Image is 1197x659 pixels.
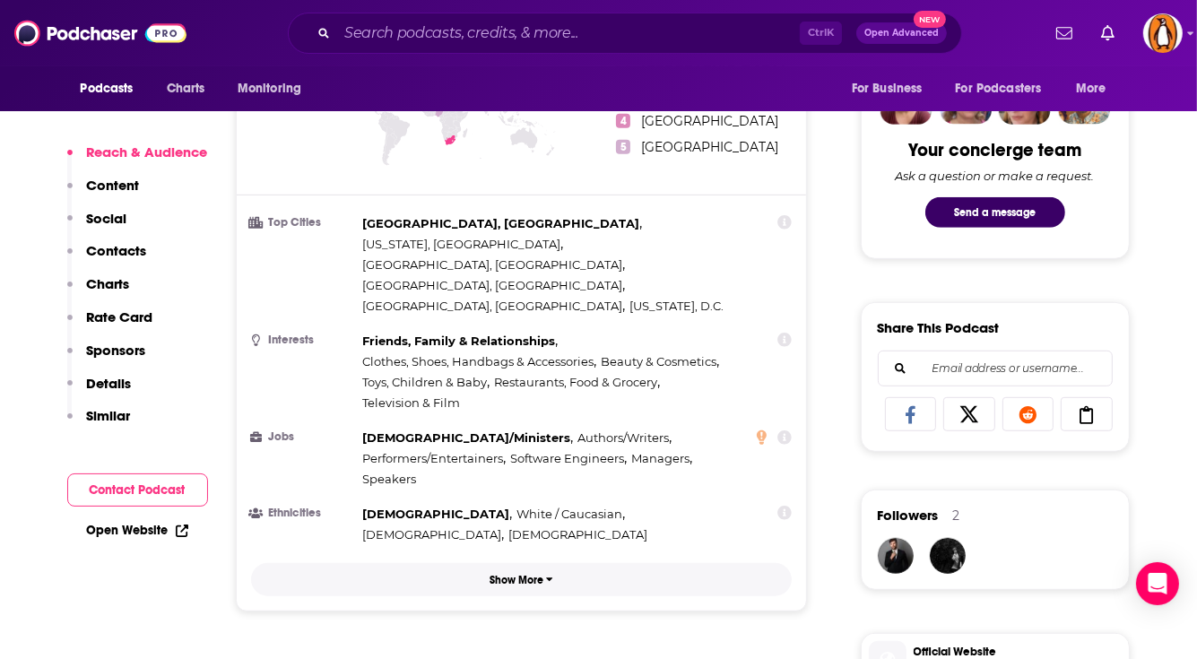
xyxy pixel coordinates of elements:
button: Rate Card [67,308,153,342]
p: Show More [490,574,543,586]
img: User Profile [1143,13,1183,53]
div: Search podcasts, credits, & more... [288,13,962,54]
span: , [510,448,627,469]
span: [DEMOGRAPHIC_DATA]/Ministers [363,430,571,445]
span: , [363,213,643,234]
a: Copy Link [1061,397,1113,431]
span: 4 [616,114,630,128]
h3: Ethnicities [251,507,356,519]
span: , [494,372,660,393]
button: Show profile menu [1143,13,1183,53]
span: [GEOGRAPHIC_DATA], [GEOGRAPHIC_DATA] [363,278,623,292]
a: Share on Facebook [885,397,937,431]
span: Monitoring [238,76,301,101]
h3: Interests [251,334,356,346]
span: Television & Film [363,395,461,410]
input: Search podcasts, credits, & more... [337,19,800,48]
span: 5 [616,140,630,154]
a: Share on X/Twitter [943,397,995,431]
button: Open AdvancedNew [856,22,947,44]
span: [US_STATE], [GEOGRAPHIC_DATA] [363,237,561,251]
span: Toys, Children & Baby [363,375,488,389]
span: [DEMOGRAPHIC_DATA] [363,527,502,542]
p: Reach & Audience [87,143,208,160]
span: , [363,448,507,469]
span: Charts [167,76,205,101]
p: Charts [87,275,130,292]
span: , [363,255,626,275]
img: JohirMia [878,538,914,574]
button: Charts [67,275,130,308]
button: open menu [839,72,945,106]
p: Rate Card [87,308,153,325]
span: Friends, Family & Relationships [363,334,556,348]
span: , [363,372,490,393]
div: Your concierge team [908,139,1081,161]
span: , [363,525,505,545]
button: Show More [251,563,793,596]
button: open menu [944,72,1068,106]
span: [GEOGRAPHIC_DATA], [GEOGRAPHIC_DATA] [363,299,623,313]
span: , [601,351,719,372]
a: Show notifications dropdown [1094,18,1122,48]
span: , [577,428,672,448]
p: Details [87,375,132,392]
span: [DEMOGRAPHIC_DATA] [363,507,510,521]
a: Share on Reddit [1002,397,1054,431]
span: , [631,448,692,469]
span: Followers [878,507,939,524]
p: Content [87,177,140,194]
a: Charts [155,72,216,106]
span: More [1076,76,1106,101]
span: [GEOGRAPHIC_DATA], [GEOGRAPHIC_DATA] [363,216,640,230]
span: , [363,275,626,296]
button: Details [67,375,132,408]
button: open menu [1063,72,1129,106]
img: Neerdowell [930,538,966,574]
span: Podcasts [81,76,134,101]
span: For Podcasters [956,76,1042,101]
span: , [363,504,513,525]
input: Email address or username... [893,351,1097,386]
div: 2 [953,507,960,524]
span: [US_STATE], D.C. [629,299,724,313]
span: , [363,351,597,372]
button: Similar [67,407,131,440]
a: Podchaser - Follow, Share and Rate Podcasts [14,16,186,50]
span: White / Caucasian [516,507,622,521]
p: Social [87,210,127,227]
span: [GEOGRAPHIC_DATA] [641,139,778,155]
span: , [516,504,625,525]
span: , [363,331,559,351]
button: Reach & Audience [67,143,208,177]
h3: Top Cities [251,217,356,229]
span: Ctrl K [800,22,842,45]
span: [GEOGRAPHIC_DATA] [641,113,778,129]
span: Restaurants, Food & Grocery [494,375,657,389]
span: Logged in as penguin_portfolio [1143,13,1183,53]
span: , [363,428,574,448]
span: Open Advanced [864,29,939,38]
div: Ask a question or make a request. [896,169,1095,183]
button: Contacts [67,242,147,275]
span: Managers [631,451,690,465]
p: Sponsors [87,342,146,359]
div: Open Intercom Messenger [1136,562,1179,605]
span: Performers/Entertainers [363,451,504,465]
p: Contacts [87,242,147,259]
button: Contact Podcast [67,473,208,507]
h3: Jobs [251,431,356,443]
span: [GEOGRAPHIC_DATA], [GEOGRAPHIC_DATA] [363,257,623,272]
button: open menu [68,72,157,106]
p: Similar [87,407,131,424]
h3: Share This Podcast [878,319,1000,336]
span: For Business [852,76,923,101]
button: Send a message [925,197,1065,228]
span: [DEMOGRAPHIC_DATA] [508,527,647,542]
a: Open Website [87,523,188,538]
span: , [363,234,564,255]
button: Content [67,177,140,210]
span: Software Engineers [510,451,624,465]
